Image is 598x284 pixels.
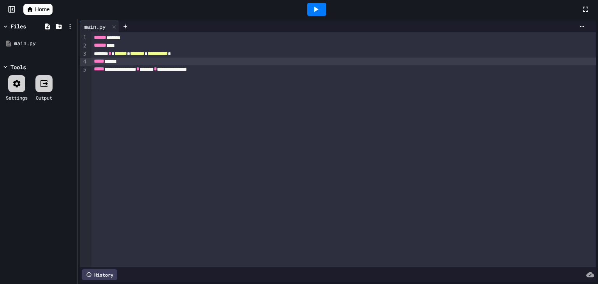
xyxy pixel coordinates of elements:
iframe: chat widget [565,253,590,276]
span: Home [35,5,49,13]
div: 5 [80,66,88,74]
div: 4 [80,58,88,66]
a: Home [23,4,53,15]
div: main.py [80,23,109,31]
div: Files [11,22,26,30]
div: main.py [14,40,75,47]
div: Output [36,94,52,101]
div: History [82,269,117,280]
div: 1 [80,34,88,42]
div: 2 [80,42,88,50]
div: Settings [6,94,28,101]
div: 3 [80,50,88,58]
div: Tools [11,63,26,71]
iframe: chat widget [533,219,590,252]
div: main.py [80,21,119,32]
